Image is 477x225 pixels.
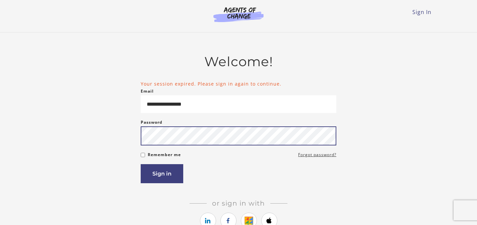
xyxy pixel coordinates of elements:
[148,151,181,159] label: Remember me
[207,199,270,207] span: Or sign in with
[298,151,336,159] a: Forgot password?
[141,164,183,183] button: Sign in
[206,7,271,22] img: Agents of Change Logo
[141,118,162,126] label: Password
[141,80,336,87] li: Your session expired. Please sign in again to continue.
[141,54,336,70] h2: Welcome!
[412,8,431,16] a: Sign In
[141,87,154,95] label: Email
